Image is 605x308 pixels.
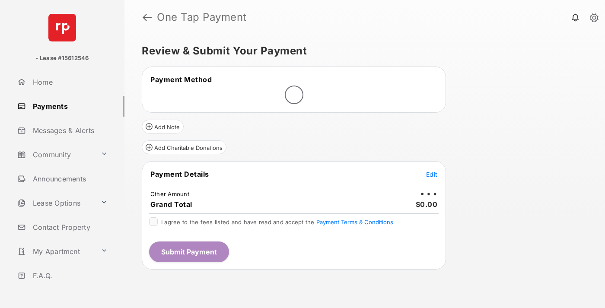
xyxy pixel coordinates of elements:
[14,265,124,286] a: F.A.Q.
[161,219,393,225] span: I agree to the fees listed and have read and accept the
[14,72,124,92] a: Home
[426,171,437,178] span: Edit
[14,120,124,141] a: Messages & Alerts
[14,144,97,165] a: Community
[150,75,212,84] span: Payment Method
[150,200,192,209] span: Grand Total
[150,190,190,198] td: Other Amount
[157,12,247,22] strong: One Tap Payment
[142,120,184,133] button: Add Note
[35,54,89,63] p: - Lease #15612546
[14,168,124,189] a: Announcements
[14,217,124,238] a: Contact Property
[150,170,209,178] span: Payment Details
[426,170,437,178] button: Edit
[416,200,438,209] span: $0.00
[142,46,581,56] h5: Review & Submit Your Payment
[14,193,97,213] a: Lease Options
[142,140,226,154] button: Add Charitable Donations
[48,14,76,41] img: svg+xml;base64,PHN2ZyB4bWxucz0iaHR0cDovL3d3dy53My5vcmcvMjAwMC9zdmciIHdpZHRoPSI2NCIgaGVpZ2h0PSI2NC...
[316,219,393,225] button: I agree to the fees listed and have read and accept the
[14,241,97,262] a: My Apartment
[14,96,124,117] a: Payments
[149,241,229,262] button: Submit Payment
